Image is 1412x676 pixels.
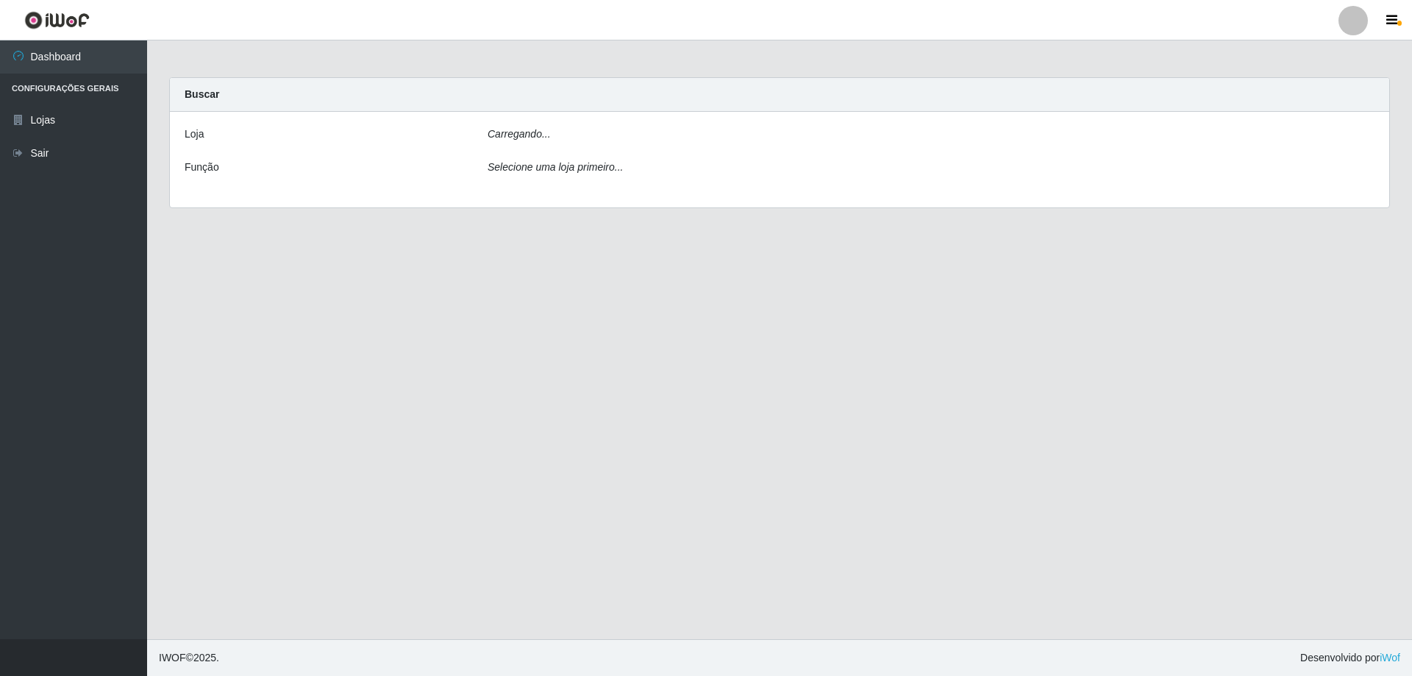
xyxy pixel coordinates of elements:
span: © 2025 . [159,650,219,666]
i: Selecione uma loja primeiro... [488,161,623,173]
label: Função [185,160,219,175]
span: Desenvolvido por [1300,650,1400,666]
i: Carregando... [488,128,551,140]
strong: Buscar [185,88,219,100]
a: iWof [1380,652,1400,663]
span: IWOF [159,652,186,663]
label: Loja [185,127,204,142]
img: CoreUI Logo [24,11,90,29]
